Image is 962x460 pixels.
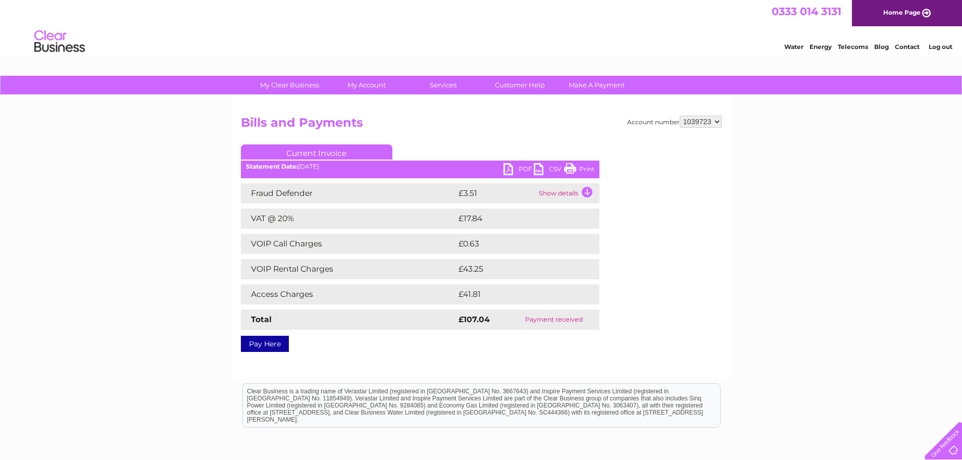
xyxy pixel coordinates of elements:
div: Clear Business is a trading name of Verastar Limited (registered in [GEOGRAPHIC_DATA] No. 3667643... [243,6,720,49]
a: Print [564,163,594,178]
td: £3.51 [456,183,536,203]
a: CSV [534,163,564,178]
td: £41.81 [456,284,577,304]
a: Telecoms [838,43,868,50]
td: Access Charges [241,284,456,304]
a: My Account [325,76,408,94]
strong: £107.04 [459,315,490,324]
td: Show details [536,183,599,203]
b: Statement Date: [246,163,298,170]
td: £0.63 [456,234,576,254]
a: Log out [929,43,952,50]
a: 0333 014 3131 [772,5,841,18]
a: Energy [809,43,832,50]
a: Blog [874,43,889,50]
a: Contact [895,43,920,50]
a: Water [784,43,803,50]
div: Account number [627,116,722,128]
a: Services [401,76,485,94]
td: Payment received [509,310,599,330]
td: VOIP Rental Charges [241,259,456,279]
td: £43.25 [456,259,579,279]
h2: Bills and Payments [241,116,722,135]
td: VAT @ 20% [241,209,456,229]
strong: Total [251,315,272,324]
a: PDF [503,163,534,178]
img: logo.png [34,26,85,57]
a: Current Invoice [241,144,392,160]
td: Fraud Defender [241,183,456,203]
a: My Clear Business [248,76,331,94]
td: £17.84 [456,209,578,229]
td: VOIP Call Charges [241,234,456,254]
a: Customer Help [478,76,562,94]
a: Make A Payment [555,76,638,94]
div: [DATE] [241,163,599,170]
a: Pay Here [241,336,289,352]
